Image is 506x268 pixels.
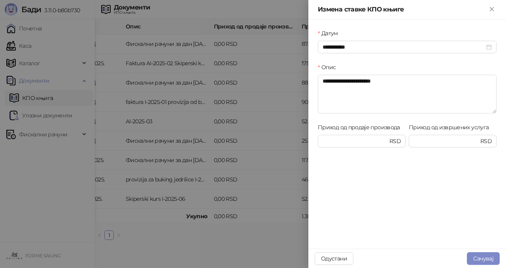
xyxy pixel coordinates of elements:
[323,43,485,51] input: Датум
[318,123,405,132] label: Приход од продаје производа
[318,5,487,14] div: Измена ставке КПО књиге
[315,252,353,265] button: Одустани
[318,63,341,72] label: Опис
[413,137,479,145] input: Приход од извршених услуга
[318,75,497,113] textarea: Опис
[480,137,492,145] span: RSD
[389,137,401,145] span: RSD
[467,252,500,265] button: Сачувај
[318,29,343,38] label: Датум
[409,123,494,132] label: Приход од извршених услуга
[487,5,497,14] button: Close
[323,137,388,145] input: Приход од продаје производа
